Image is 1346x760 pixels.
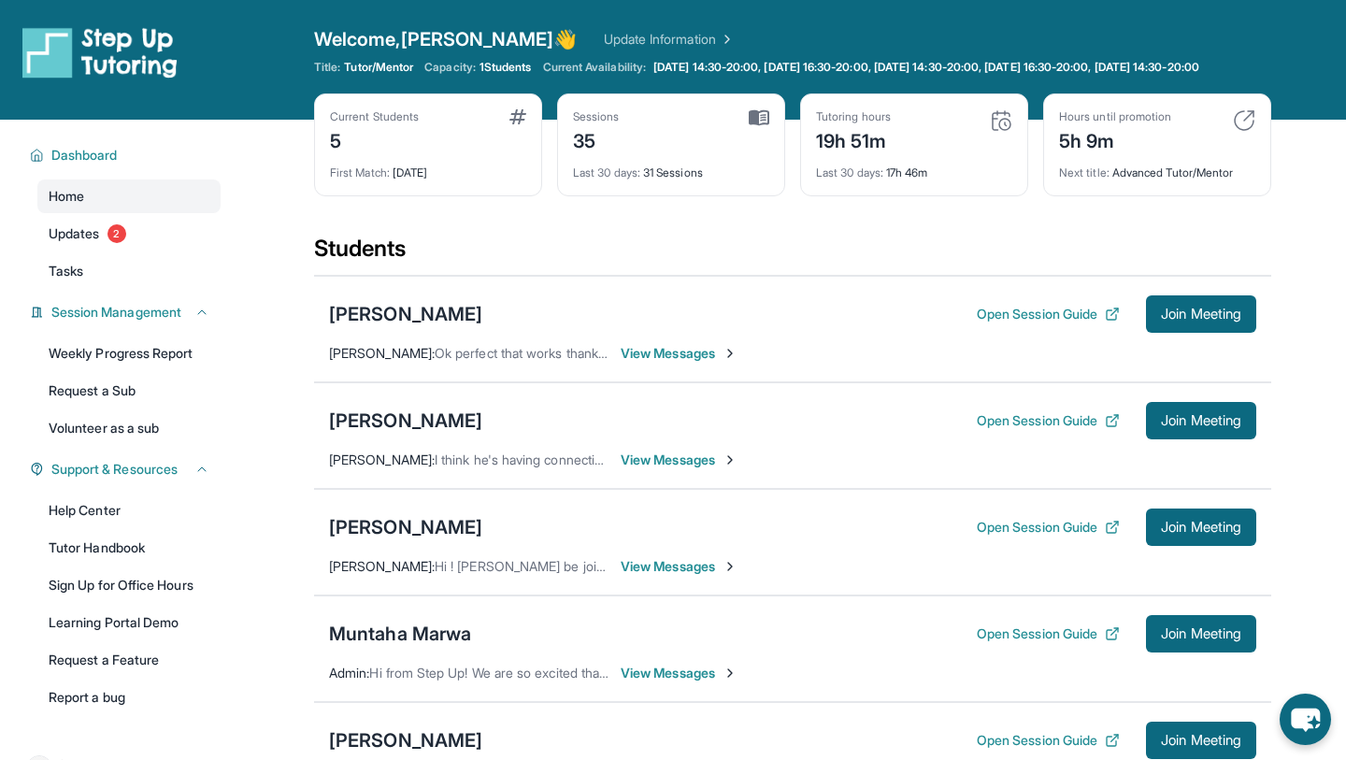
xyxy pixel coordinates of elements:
img: Chevron Right [716,30,735,49]
img: Chevron-Right [723,346,737,361]
span: Last 30 days : [573,165,640,179]
img: card [509,109,526,124]
div: 5h 9m [1059,124,1171,154]
span: [DATE] 14:30-20:00, [DATE] 16:30-20:00, [DATE] 14:30-20:00, [DATE] 16:30-20:00, [DATE] 14:30-20:00 [653,60,1199,75]
span: View Messages [621,664,737,682]
a: Tasks [37,254,221,288]
span: Home [49,187,84,206]
span: Welcome, [PERSON_NAME] 👋 [314,26,578,52]
a: Report a bug [37,681,221,714]
img: Chevron-Right [723,452,737,467]
a: Updates2 [37,217,221,251]
div: [PERSON_NAME] [329,408,482,434]
span: Capacity: [424,60,476,75]
span: Next title : [1059,165,1110,179]
span: Updates [49,224,100,243]
span: Join Meeting [1161,415,1241,426]
span: View Messages [621,451,737,469]
div: Current Students [330,109,419,124]
div: 31 Sessions [573,154,769,180]
a: Learning Portal Demo [37,606,221,639]
span: Current Availability: [543,60,646,75]
a: Volunteer as a sub [37,411,221,445]
div: 19h 51m [816,124,891,154]
span: First Match : [330,165,390,179]
button: Open Session Guide [977,305,1120,323]
span: Support & Resources [51,460,178,479]
div: [PERSON_NAME] [329,514,482,540]
span: 1 Students [480,60,532,75]
div: Students [314,234,1271,275]
button: Join Meeting [1146,615,1256,652]
div: Advanced Tutor/Mentor [1059,154,1255,180]
div: 35 [573,124,620,154]
span: Tutor/Mentor [344,60,413,75]
span: Tasks [49,262,83,280]
a: [DATE] 14:30-20:00, [DATE] 16:30-20:00, [DATE] 14:30-20:00, [DATE] 16:30-20:00, [DATE] 14:30-20:00 [650,60,1203,75]
span: Last 30 days : [816,165,883,179]
span: View Messages [621,344,737,363]
button: Open Session Guide [977,518,1120,537]
div: 17h 46m [816,154,1012,180]
button: Open Session Guide [977,624,1120,643]
img: Chevron-Right [723,559,737,574]
span: 2 [107,224,126,243]
a: Help Center [37,494,221,527]
span: Dashboard [51,146,118,165]
button: chat-button [1280,694,1331,745]
img: Chevron-Right [723,666,737,681]
div: [PERSON_NAME] [329,727,482,753]
div: 5 [330,124,419,154]
span: Title: [314,60,340,75]
span: Admin : [329,665,369,681]
a: Request a Sub [37,374,221,408]
img: card [990,109,1012,132]
span: [PERSON_NAME] : [329,345,435,361]
a: Home [37,179,221,213]
div: Hours until promotion [1059,109,1171,124]
span: Session Management [51,303,181,322]
span: I think he's having connection issues [435,452,652,467]
button: Session Management [44,303,209,322]
img: logo [22,26,178,79]
div: [PERSON_NAME] [329,301,482,327]
span: [PERSON_NAME] : [329,558,435,574]
span: Join Meeting [1161,628,1241,639]
span: Hi ! [PERSON_NAME] be joining our session [DATE] ? [435,558,750,574]
div: [DATE] [330,154,526,180]
span: View Messages [621,557,737,576]
a: Sign Up for Office Hours [37,568,221,602]
a: Update Information [604,30,735,49]
a: Weekly Progress Report [37,337,221,370]
button: Join Meeting [1146,295,1256,333]
span: Join Meeting [1161,735,1241,746]
span: [PERSON_NAME] : [329,452,435,467]
div: Tutoring hours [816,109,891,124]
img: card [1233,109,1255,132]
button: Join Meeting [1146,509,1256,546]
button: Join Meeting [1146,402,1256,439]
button: Dashboard [44,146,209,165]
button: Join Meeting [1146,722,1256,759]
div: Sessions [573,109,620,124]
span: Join Meeting [1161,308,1241,320]
a: Tutor Handbook [37,531,221,565]
button: Support & Resources [44,460,209,479]
span: Ok perfect that works thank you ! [435,345,630,361]
button: Open Session Guide [977,731,1120,750]
div: Muntaha Marwa [329,621,471,647]
button: Open Session Guide [977,411,1120,430]
img: card [749,109,769,126]
a: Request a Feature [37,643,221,677]
span: Join Meeting [1161,522,1241,533]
